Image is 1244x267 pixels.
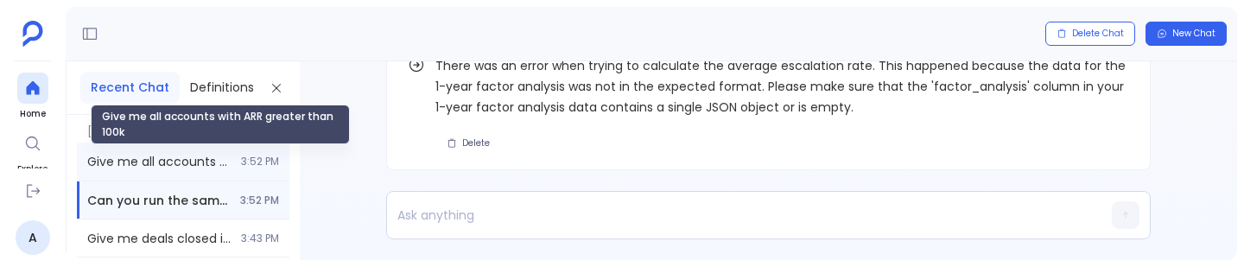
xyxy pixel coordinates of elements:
span: Give me all accounts with ARR greater than 100k [87,153,231,170]
span: Explore [17,162,48,176]
a: A [16,220,50,255]
span: Home [17,107,48,121]
button: Recent Chat [80,72,180,104]
button: Definitions [180,72,264,104]
button: Delete [435,131,501,156]
button: New Chat [1146,22,1227,46]
span: New Chat [1172,28,1215,40]
button: Delete Chat [1045,22,1135,46]
div: Give me all accounts with ARR greater than 100k [91,105,350,144]
span: 3:43 PM [241,232,279,245]
span: 3:52 PM [241,155,279,168]
span: Delete [462,137,490,149]
img: petavue logo [22,21,43,47]
span: There was an error when trying to calculate the average escalation rate. This happened because th... [435,55,1129,118]
a: Home [17,73,48,121]
span: Give me deals closed in 2015 [87,230,231,247]
span: Can you run the same analysis for last 1 year? [87,192,230,209]
a: Explore [17,128,48,176]
span: 3:52 PM [240,194,279,207]
span: [DATE] [77,115,289,139]
span: Delete Chat [1072,28,1124,40]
